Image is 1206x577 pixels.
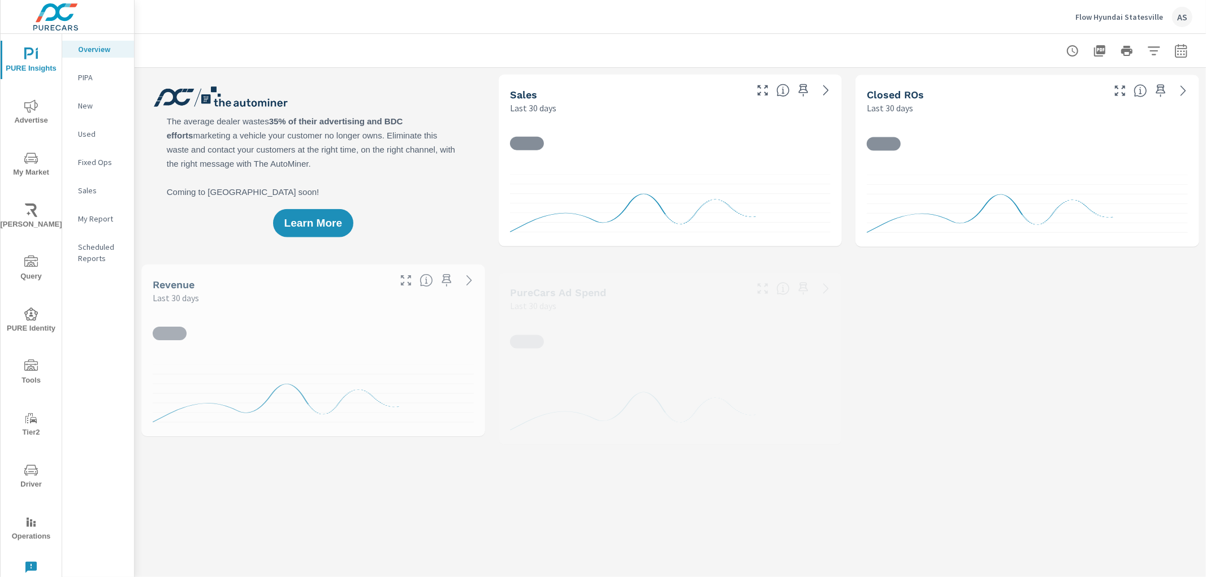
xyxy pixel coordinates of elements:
[4,203,58,231] span: [PERSON_NAME]
[794,279,812,297] span: Save this to your personalized report
[78,128,125,140] p: Used
[510,89,537,101] h5: Sales
[273,209,353,237] button: Learn More
[794,81,812,99] span: Save this to your personalized report
[62,41,134,58] div: Overview
[1088,40,1111,62] button: "Export Report to PDF"
[510,287,606,298] h5: PureCars Ad Spend
[62,97,134,114] div: New
[78,213,125,224] p: My Report
[1143,40,1165,62] button: Apply Filters
[817,81,835,99] a: See more details in report
[78,157,125,168] p: Fixed Ops
[420,274,433,287] span: Total sales revenue over the selected date range. [Source: This data is sourced from the dealer’s...
[62,125,134,142] div: Used
[4,99,58,127] span: Advertise
[510,101,556,115] p: Last 30 days
[438,271,456,289] span: Save this to your personalized report
[460,271,478,289] a: See more details in report
[510,299,556,313] p: Last 30 days
[284,218,342,228] span: Learn More
[4,47,58,75] span: PURE Insights
[62,154,134,171] div: Fixed Ops
[754,81,772,99] button: Make Fullscreen
[397,271,415,289] button: Make Fullscreen
[153,291,199,305] p: Last 30 days
[4,307,58,335] span: PURE Identity
[4,151,58,179] span: My Market
[867,89,924,101] h5: Closed ROs
[817,279,835,297] a: See more details in report
[4,255,58,283] span: Query
[78,241,125,264] p: Scheduled Reports
[1111,81,1129,99] button: Make Fullscreen
[62,238,134,267] div: Scheduled Reports
[4,359,58,387] span: Tools
[776,281,790,295] span: Total cost of media for all PureCars channels for the selected dealership group over the selected...
[1116,40,1138,62] button: Print Report
[1170,40,1192,62] button: Select Date Range
[78,185,125,196] p: Sales
[1075,12,1163,22] p: Flow Hyundai Statesville
[1134,84,1147,97] span: Number of Repair Orders Closed by the selected dealership group over the selected time range. [So...
[776,84,790,97] span: Number of vehicles sold by the dealership over the selected date range. [Source: This data is sou...
[78,100,125,111] p: New
[4,515,58,543] span: Operations
[4,463,58,491] span: Driver
[1174,81,1192,99] a: See more details in report
[754,279,772,297] button: Make Fullscreen
[78,72,125,83] p: PIPA
[153,279,194,290] h5: Revenue
[62,69,134,86] div: PIPA
[4,411,58,439] span: Tier2
[62,210,134,227] div: My Report
[1172,7,1192,27] div: AS
[1152,81,1170,99] span: Save this to your personalized report
[62,182,134,199] div: Sales
[78,44,125,55] p: Overview
[867,101,913,115] p: Last 30 days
